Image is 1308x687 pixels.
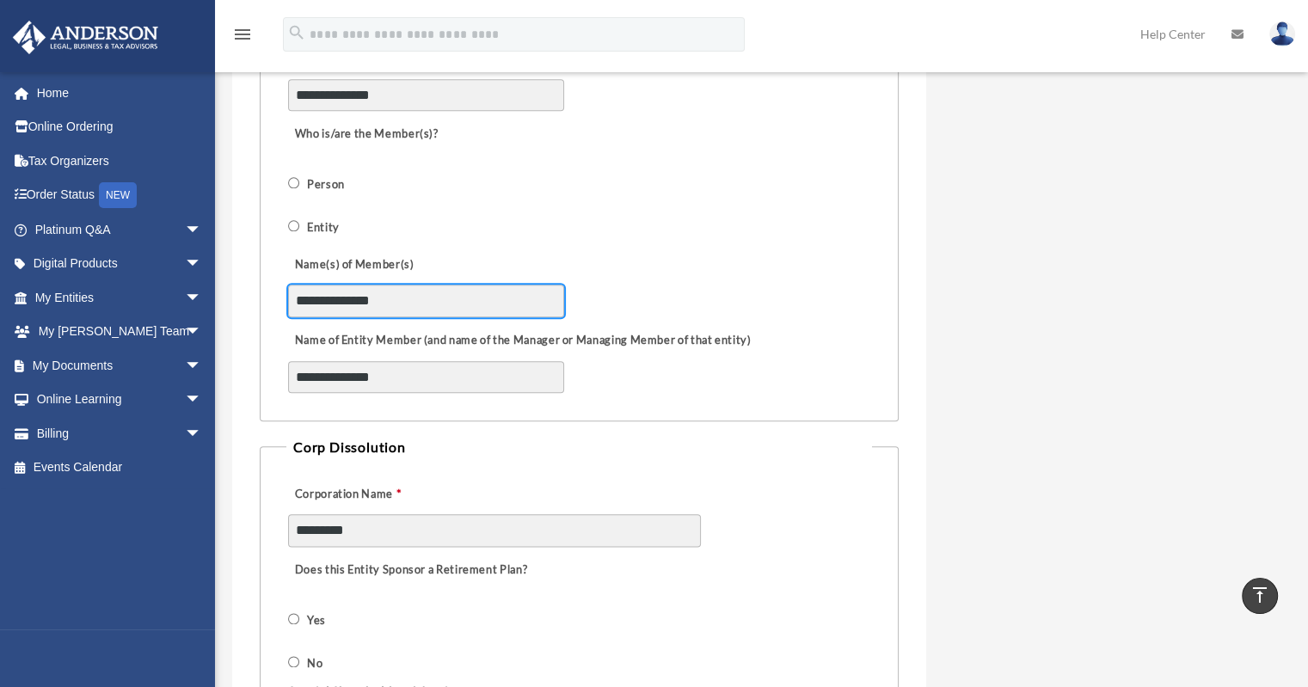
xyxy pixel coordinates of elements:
[232,24,253,45] i: menu
[12,416,228,451] a: Billingarrow_drop_down
[1242,578,1278,614] a: vertical_align_top
[12,178,228,213] a: Order StatusNEW
[185,383,219,418] span: arrow_drop_down
[1250,585,1270,605] i: vertical_align_top
[12,247,228,281] a: Digital Productsarrow_drop_down
[12,76,228,110] a: Home
[185,315,219,350] span: arrow_drop_down
[185,212,219,248] span: arrow_drop_down
[286,435,872,459] legend: Corp Dissolution
[288,328,756,353] label: Name of Entity Member (and name of the Manager or Managing Member of that entity)
[185,280,219,316] span: arrow_drop_down
[303,612,333,629] label: Yes
[288,253,451,277] label: Name(s) of Member(s)
[8,21,163,54] img: Anderson Advisors Platinum Portal
[12,144,228,178] a: Tax Organizers
[12,280,228,315] a: My Entitiesarrow_drop_down
[99,182,137,208] div: NEW
[303,176,352,193] label: Person
[287,23,306,42] i: search
[303,220,347,236] label: Entity
[185,247,219,282] span: arrow_drop_down
[288,123,451,147] label: Who is/are the Member(s)?
[12,315,228,349] a: My [PERSON_NAME] Teamarrow_drop_down
[185,348,219,383] span: arrow_drop_down
[288,558,531,582] label: Does this Entity Sponsor a Retirement Plan?
[12,383,228,417] a: Online Learningarrow_drop_down
[288,482,451,506] label: Corporation Name
[1269,21,1295,46] img: User Pic
[12,451,228,485] a: Events Calendar
[303,655,329,672] label: No
[12,348,228,383] a: My Documentsarrow_drop_down
[12,110,228,144] a: Online Ordering
[12,212,228,247] a: Platinum Q&Aarrow_drop_down
[185,416,219,451] span: arrow_drop_down
[232,30,253,45] a: menu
